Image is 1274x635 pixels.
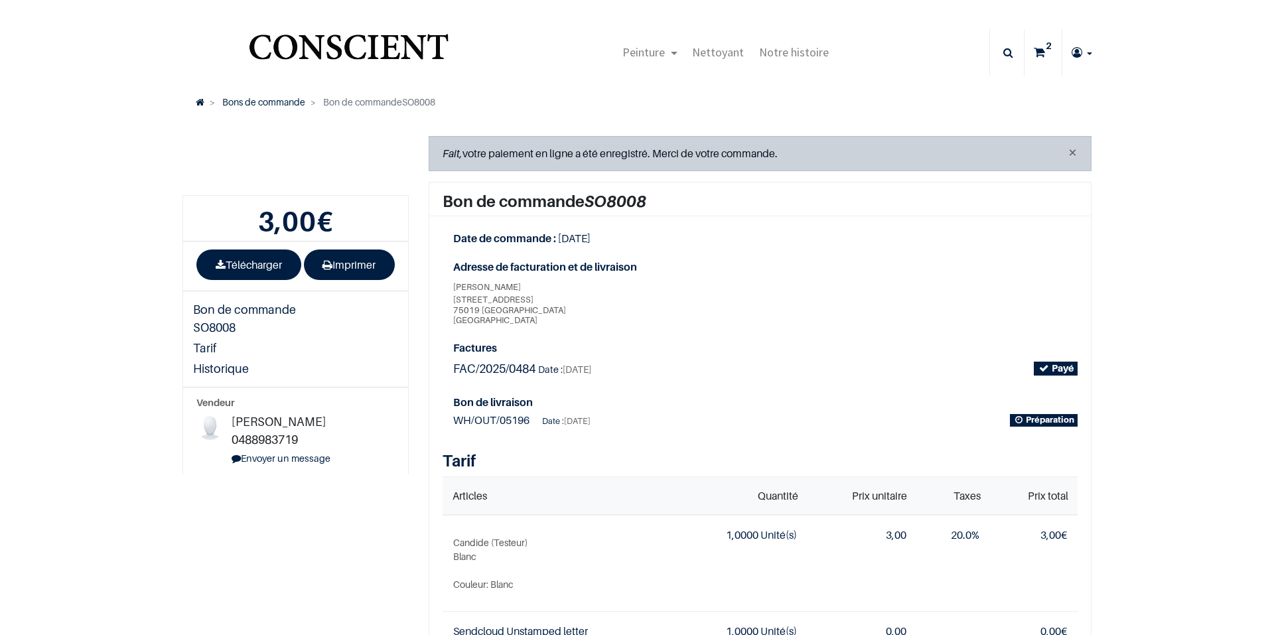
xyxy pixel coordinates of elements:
[453,413,530,427] span: WH/OUT/05196
[672,477,808,515] th: Quantité
[558,232,591,245] span: [DATE]
[1052,362,1074,374] b: Payé
[305,95,435,109] li: SO8008
[1040,528,1067,541] span: €
[453,339,1078,357] strong: Factures
[246,27,451,79] img: Conscient
[564,416,591,426] span: [DATE]
[808,477,916,515] th: Prix unitaire
[1028,489,1068,502] span: Prix total
[1042,39,1055,52] sup: 2
[453,535,662,591] a: Candide (Testeur)Blanc Couleur: Blanc
[258,205,334,237] b: €
[323,96,402,107] span: Bon de commande
[954,489,981,502] span: Taxes
[622,44,665,60] span: Peinture
[1068,145,1078,161] button: Annuler
[1025,29,1062,76] a: 2
[196,397,234,408] strong: Vendeur
[222,96,305,107] a: Bons de commande
[726,528,758,541] span: 1,0000
[246,27,451,79] a: Logo of Conscient
[258,205,317,237] span: 3,00
[453,395,533,409] strong: Bon de livraison
[453,295,755,326] span: [STREET_ADDRESS] 75019 [GEOGRAPHIC_DATA] [GEOGRAPHIC_DATA]
[183,358,316,379] a: Historique
[443,451,1078,471] h3: Tarif
[443,147,778,160] span: votre paiement en ligne a été enregistré. Merci de votre commande.
[443,147,462,160] i: Fait,
[563,364,591,375] span: [DATE]
[232,415,326,429] span: [PERSON_NAME]
[692,44,744,60] span: Nettoyant
[443,477,672,515] th: Articles
[585,192,646,211] em: SO8008
[453,232,556,245] strong: Date de commande :
[760,528,797,541] span: Unité(s)
[818,526,906,544] div: 3,00
[453,362,538,376] a: FAC/2025/0484
[304,249,395,280] a: Imprimer
[232,453,330,464] a: Envoyer un message
[951,528,979,541] span: 20.0%
[183,299,316,338] a: Bon de commande SO8008
[443,193,1078,210] h2: Bon de commande
[538,362,591,377] div: Date :
[232,433,298,447] span: 0488983719
[453,258,755,276] strong: Adresse de facturation et de livraison
[196,96,204,107] a: Accueil
[615,29,685,76] a: Peinture
[453,535,662,591] p: Candide (Testeur) Blanc Couleur: Blanc
[196,413,224,440] img: Contact
[453,362,535,376] span: FAC/2025/0484
[759,44,829,60] span: Notre histoire
[453,281,521,292] span: [PERSON_NAME]
[542,414,591,429] div: Date :
[196,249,301,280] a: Télécharger
[183,338,316,358] a: Tarif
[453,413,531,427] a: WH/OUT/05196
[1026,415,1074,425] b: Préparation
[1040,528,1061,541] span: 3,00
